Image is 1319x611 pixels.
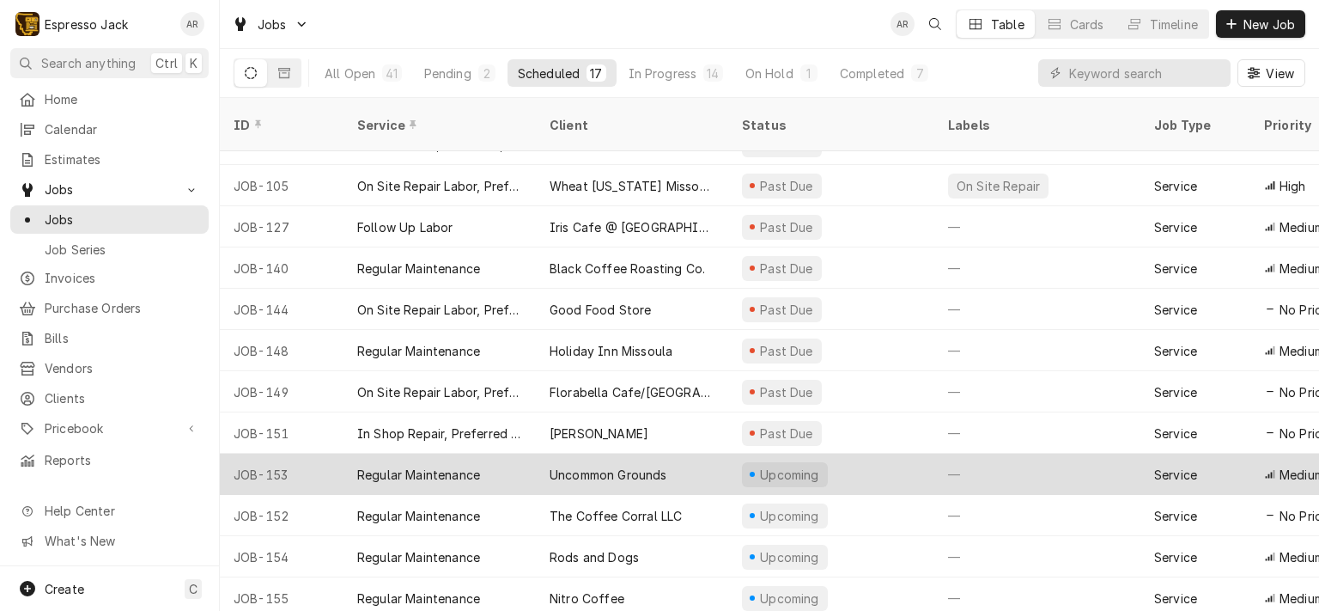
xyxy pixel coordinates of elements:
div: Scheduled [518,64,580,82]
div: — [934,536,1140,577]
span: View [1262,64,1298,82]
span: Jobs [45,211,200,229]
div: 1 [804,64,814,82]
div: — [934,206,1140,247]
span: Job Series [45,241,200,259]
div: Service [1154,466,1197,484]
div: Uncommon Grounds [550,466,667,484]
span: Help Center [45,502,198,520]
div: AR [890,12,915,36]
div: All Open [325,64,375,82]
div: JOB-127 [220,206,343,247]
div: Past Due [758,383,816,401]
div: 7 [915,64,925,82]
span: Purchase Orders [45,299,200,317]
div: Regular Maintenance [357,548,480,566]
button: New Job [1216,10,1305,38]
a: Go to Jobs [225,10,316,39]
div: Wheat [US_STATE] Missoula (3rd and Reserve) [550,177,714,195]
span: Vendors [45,359,200,377]
div: Regular Maintenance [357,342,480,360]
div: On Site Repair Labor, Prefered Rate, Regular Hours [357,383,522,401]
span: High [1279,177,1306,195]
span: Clients [45,389,200,407]
span: Create [45,582,84,596]
div: Regular Maintenance [357,260,480,278]
a: Go to Pricebook [10,414,209,443]
a: Invoices [10,264,209,292]
div: Service [1154,260,1197,278]
span: Reports [45,451,200,469]
div: In Progress [629,64,697,82]
a: Vendors [10,354,209,382]
a: Estimates [10,145,209,174]
span: Jobs [45,180,174,199]
div: — [934,495,1140,536]
span: Estimates [45,150,200,168]
div: Service [1154,425,1197,443]
div: JOB-144 [220,289,343,330]
div: Espresso Jack's Avatar [15,12,40,36]
div: Upcoming [758,466,822,484]
div: Service [357,116,519,134]
span: Bills [45,329,200,347]
div: Job Type [1154,116,1237,134]
span: Jobs [258,15,287,34]
div: Regular Maintenance [357,507,480,525]
span: C [189,580,198,598]
div: Florabella Cafe/[GEOGRAPHIC_DATA] [550,383,714,401]
div: Follow Up Labor [357,218,453,236]
div: 17 [590,64,602,82]
div: [PERSON_NAME] [550,425,648,443]
div: The Coffee Corral LLC [550,507,682,525]
div: 41 [386,64,398,82]
a: Reports [10,446,209,474]
div: Service [1154,342,1197,360]
div: Labels [948,116,1127,134]
a: Bills [10,324,209,352]
div: Past Due [758,218,816,236]
div: 14 [707,64,719,82]
div: Service [1154,383,1197,401]
span: Ctrl [155,54,178,72]
a: Job Series [10,235,209,264]
div: — [934,371,1140,412]
span: What's New [45,532,198,550]
div: Allan Ross's Avatar [180,12,204,36]
div: Past Due [758,260,816,278]
div: Upcoming [758,548,822,566]
div: JOB-105 [220,165,343,206]
div: — [934,289,1140,330]
div: ID [234,116,326,134]
div: On Hold [745,64,793,82]
input: Keyword search [1069,59,1222,87]
a: Go to Help Center [10,497,209,525]
div: Table [991,15,1024,34]
div: Espresso Jack [45,15,128,34]
div: Rods and Dogs [550,548,639,566]
div: — [934,247,1140,289]
button: Open search [921,10,949,38]
div: Service [1154,177,1197,195]
div: JOB-152 [220,495,343,536]
div: JOB-148 [220,330,343,371]
span: Home [45,90,200,108]
div: 2 [482,64,492,82]
div: Service [1154,590,1197,608]
div: Nitro Coffee [550,590,624,608]
button: Search anythingCtrlK [10,48,209,78]
div: Completed [840,64,904,82]
div: Client [550,116,711,134]
div: Service [1154,548,1197,566]
div: Past Due [758,342,816,360]
button: View [1237,59,1305,87]
div: Regular Maintenance [357,590,480,608]
a: Go to Jobs [10,175,209,204]
div: In Shop Repair, Preferred Rate [357,425,522,443]
div: Past Due [758,301,816,319]
div: — [934,330,1140,371]
div: — [934,454,1140,495]
div: Cards [1070,15,1104,34]
a: Purchase Orders [10,294,209,322]
div: Past Due [758,177,816,195]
